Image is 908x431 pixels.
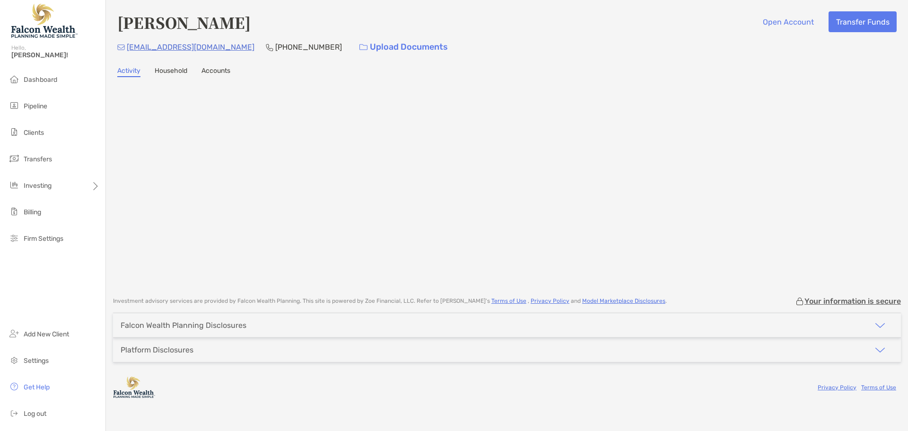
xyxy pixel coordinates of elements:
img: add_new_client icon [9,328,20,339]
span: Get Help [24,383,50,391]
img: investing icon [9,179,20,191]
img: clients icon [9,126,20,138]
img: settings icon [9,354,20,366]
p: Investment advisory services are provided by Falcon Wealth Planning . This site is powered by Zoe... [113,298,667,305]
span: [PERSON_NAME]! [11,51,100,59]
span: Dashboard [24,76,57,84]
img: button icon [359,44,367,51]
a: Model Marketplace Disclosures [582,298,665,304]
a: Terms of Use [491,298,526,304]
span: Clients [24,129,44,137]
a: Activity [117,67,140,77]
img: pipeline icon [9,100,20,111]
a: Privacy Policy [531,298,569,304]
p: [PHONE_NUMBER] [275,41,342,53]
img: billing icon [9,206,20,217]
span: Investing [24,182,52,190]
a: Household [155,67,187,77]
p: [EMAIL_ADDRESS][DOMAIN_NAME] [127,41,254,53]
img: transfers icon [9,153,20,164]
button: Open Account [755,11,821,32]
img: dashboard icon [9,73,20,85]
h4: [PERSON_NAME] [117,11,251,33]
a: Accounts [201,67,230,77]
a: Terms of Use [861,384,896,391]
span: Add New Client [24,330,69,338]
span: Pipeline [24,102,47,110]
span: Firm Settings [24,235,63,243]
p: Your information is secure [804,297,901,306]
img: Phone Icon [266,44,273,51]
span: Log out [24,410,46,418]
span: Billing [24,208,41,216]
button: Transfer Funds [829,11,897,32]
img: Email Icon [117,44,125,50]
span: Transfers [24,155,52,163]
img: firm-settings icon [9,232,20,244]
a: Upload Documents [353,37,454,57]
img: icon arrow [874,344,886,356]
img: company logo [113,377,156,398]
img: logout icon [9,407,20,419]
img: Falcon Wealth Planning Logo [11,4,78,38]
img: icon arrow [874,320,886,331]
div: Platform Disclosures [121,345,193,354]
img: get-help icon [9,381,20,392]
a: Privacy Policy [818,384,856,391]
span: Settings [24,357,49,365]
div: Falcon Wealth Planning Disclosures [121,321,246,330]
